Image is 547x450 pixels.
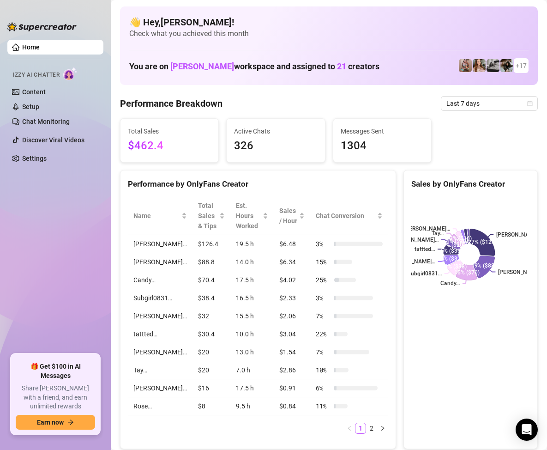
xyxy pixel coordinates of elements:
[389,258,435,265] text: [PERSON_NAME]…
[527,101,533,106] span: calendar
[274,325,310,343] td: $3.04
[128,307,192,325] td: [PERSON_NAME]…
[192,343,230,361] td: $20
[230,397,273,415] td: 9.5 h
[432,230,444,237] text: Tay…
[128,178,388,190] div: Performance by OnlyFans Creator
[22,155,47,162] a: Settings
[344,423,355,434] li: Previous Page
[316,257,331,267] span: 15 %
[274,253,310,271] td: $6.34
[347,426,352,431] span: left
[128,126,211,136] span: Total Sales
[500,59,513,72] img: Rose (@rose_d_kush)
[316,383,331,393] span: 6 %
[192,197,230,235] th: Total Sales & Tips
[230,271,273,289] td: 17.5 h
[128,325,192,343] td: tattted…
[446,97,532,110] span: Last 7 days
[316,211,375,221] span: Chat Conversion
[192,271,230,289] td: $70.4
[22,136,84,144] a: Discover Viral Videos
[230,235,273,253] td: 19.5 h
[22,43,40,51] a: Home
[236,201,260,231] div: Est. Hours Worked
[316,293,331,303] span: 3 %
[230,325,273,343] td: 10.0 h
[129,16,529,29] h4: 👋 Hey, [PERSON_NAME] !
[128,343,192,361] td: [PERSON_NAME]…
[316,347,331,357] span: 7 %
[133,211,180,221] span: Name
[279,206,297,226] span: Sales / Hour
[16,415,95,430] button: Earn nowarrow-right
[128,235,192,253] td: [PERSON_NAME]…
[128,253,192,271] td: [PERSON_NAME]…
[192,361,230,379] td: $20
[366,423,377,434] li: 2
[7,22,77,31] img: logo-BBDzfeDw.svg
[316,329,331,339] span: 22 %
[415,246,435,253] text: tattted…
[128,289,192,307] td: Subgirl0831…
[230,289,273,307] td: 16.5 h
[230,307,273,325] td: 15.5 h
[316,275,331,285] span: 25 %
[408,271,442,277] text: Subgirl0831…
[274,343,310,361] td: $1.54
[496,231,542,238] text: [PERSON_NAME]…
[234,137,317,155] span: 326
[198,201,217,231] span: Total Sales & Tips
[274,397,310,415] td: $0.84
[16,362,95,380] span: 🎁 Get $100 in AI Messages
[128,379,192,397] td: [PERSON_NAME]…
[274,271,310,289] td: $4.02
[67,419,74,426] span: arrow-right
[274,289,310,307] td: $2.33
[355,423,366,433] a: 1
[499,269,545,275] text: [PERSON_NAME]…
[230,253,273,271] td: 14.0 h
[16,384,95,411] span: Share [PERSON_NAME] with a friend, and earn unlimited rewards
[128,197,192,235] th: Name
[37,419,64,426] span: Earn now
[22,88,46,96] a: Content
[440,280,460,286] text: Candy…
[316,311,331,321] span: 7 %
[120,97,222,110] h4: Performance Breakdown
[487,59,499,72] img: Tay️ (@itstaysis)
[22,118,70,125] a: Chat Monitoring
[316,365,331,375] span: 10 %
[234,126,317,136] span: Active Chats
[310,197,388,235] th: Chat Conversion
[274,235,310,253] td: $6.48
[230,379,273,397] td: 17.5 h
[392,237,439,243] text: [PERSON_NAME]…
[316,239,331,249] span: 3 %
[192,397,230,415] td: $8
[128,397,192,415] td: Rose…
[274,197,310,235] th: Sales / Hour
[516,419,538,441] div: Open Intercom Messenger
[63,67,78,80] img: AI Chatter
[411,178,530,190] div: Sales by OnlyFans Creator
[341,126,424,136] span: Messages Sent
[337,61,346,71] span: 21
[341,137,424,155] span: 1304
[22,103,39,110] a: Setup
[170,61,234,71] span: [PERSON_NAME]
[404,226,450,232] text: [PERSON_NAME]…
[377,423,388,434] button: right
[129,61,379,72] h1: You are on workspace and assigned to creators
[128,361,192,379] td: Tay…
[380,426,385,431] span: right
[192,379,230,397] td: $16
[192,289,230,307] td: $38.4
[192,235,230,253] td: $126.4
[316,401,331,411] span: 11 %
[367,423,377,433] a: 2
[128,271,192,289] td: Candy…
[192,307,230,325] td: $32
[230,343,273,361] td: 13.0 h
[129,29,529,39] span: Check what you achieved this month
